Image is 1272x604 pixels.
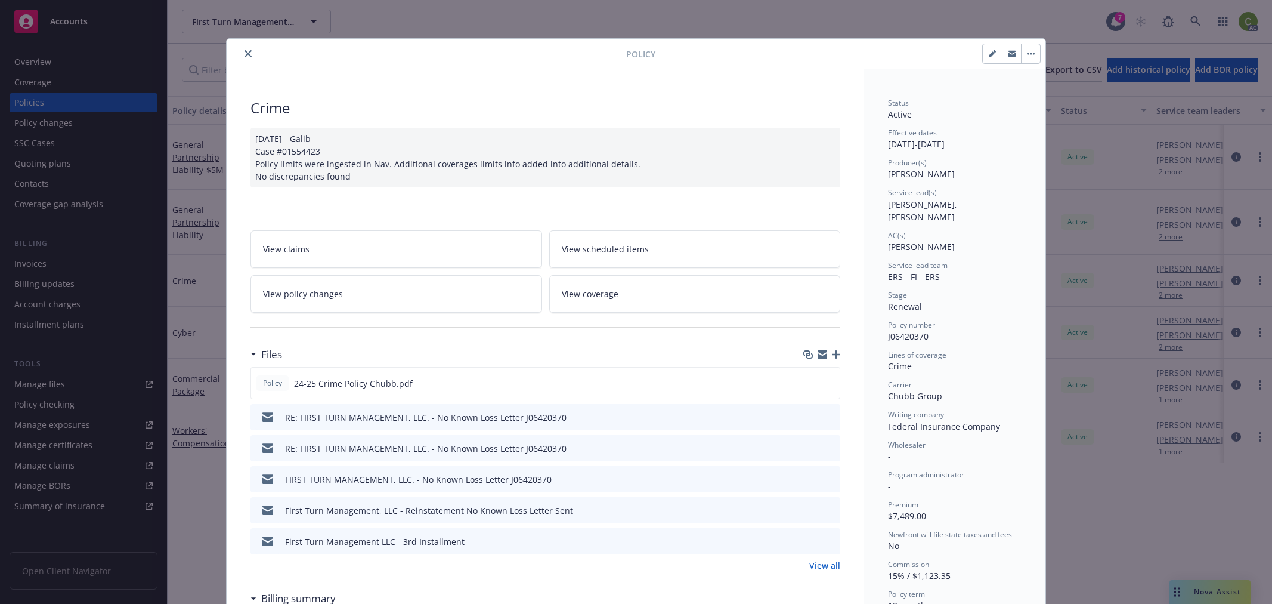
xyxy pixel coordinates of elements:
[285,535,465,548] div: First Turn Management LLC - 3rd Installment
[825,442,835,455] button: preview file
[241,47,255,61] button: close
[888,199,960,223] span: [PERSON_NAME], [PERSON_NAME]
[250,275,542,313] a: View policy changes
[294,377,413,390] span: 24-25 Crime Policy Chubb.pdf
[888,510,926,522] span: $7,489.00
[888,559,929,569] span: Commission
[888,271,940,282] span: ERS - FI - ERS
[809,559,840,572] a: View all
[825,411,835,424] button: preview file
[888,290,907,300] span: Stage
[888,380,912,390] span: Carrier
[888,409,944,420] span: Writing company
[888,451,891,462] span: -
[263,243,310,255] span: View claims
[888,158,927,168] span: Producer(s)
[806,442,815,455] button: download file
[805,377,815,390] button: download file
[285,473,552,486] div: FIRST TURN MANAGEMENT, LLC. - No Known Loss Letter J06420370
[888,230,906,241] span: AC(s)
[888,589,925,599] span: Policy term
[825,535,835,548] button: preview file
[562,288,618,300] span: View coverage
[888,301,922,312] span: Renewal
[263,288,343,300] span: View policy changes
[888,500,918,510] span: Premium
[250,230,542,268] a: View claims
[888,360,1022,372] div: Crime
[888,480,891,492] span: -
[261,347,282,362] h3: Files
[888,98,909,108] span: Status
[825,504,835,517] button: preview file
[888,331,929,342] span: J06420370
[285,504,573,517] div: First Turn Management, LLC - Reinstatement No Known Loss Letter Sent
[806,411,815,424] button: download file
[888,128,937,138] span: Effective dates
[888,260,948,270] span: Service lead team
[806,504,815,517] button: download file
[562,243,649,255] span: View scheduled items
[250,347,282,362] div: Files
[888,109,912,120] span: Active
[285,442,567,455] div: RE: FIRST TURN MANAGEMENT, LLC. - No Known Loss Letter J06420370
[806,473,815,486] button: download file
[250,98,840,118] div: Crime
[285,411,567,424] div: RE: FIRST TURN MANAGEMENT, LLC. - No Known Loss Letter J06420370
[888,421,1000,432] span: Federal Insurance Company
[888,320,935,330] span: Policy number
[888,470,964,480] span: Program administrator
[250,128,840,187] div: [DATE] - Galib Case #01554423 Policy limits were ingested in Nav. Additional coverages limits inf...
[626,48,655,60] span: Policy
[888,570,951,581] span: 15% / $1,123.35
[888,390,942,402] span: Chubb Group
[888,187,937,198] span: Service lead(s)
[888,128,1022,150] div: [DATE] - [DATE]
[549,230,841,268] a: View scheduled items
[261,378,284,389] span: Policy
[888,440,926,450] span: Wholesaler
[806,535,815,548] button: download file
[825,473,835,486] button: preview file
[549,275,841,313] a: View coverage
[824,377,835,390] button: preview file
[888,350,946,360] span: Lines of coverage
[888,540,899,551] span: No
[888,241,955,252] span: [PERSON_NAME]
[888,529,1012,540] span: Newfront will file state taxes and fees
[888,168,955,180] span: [PERSON_NAME]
